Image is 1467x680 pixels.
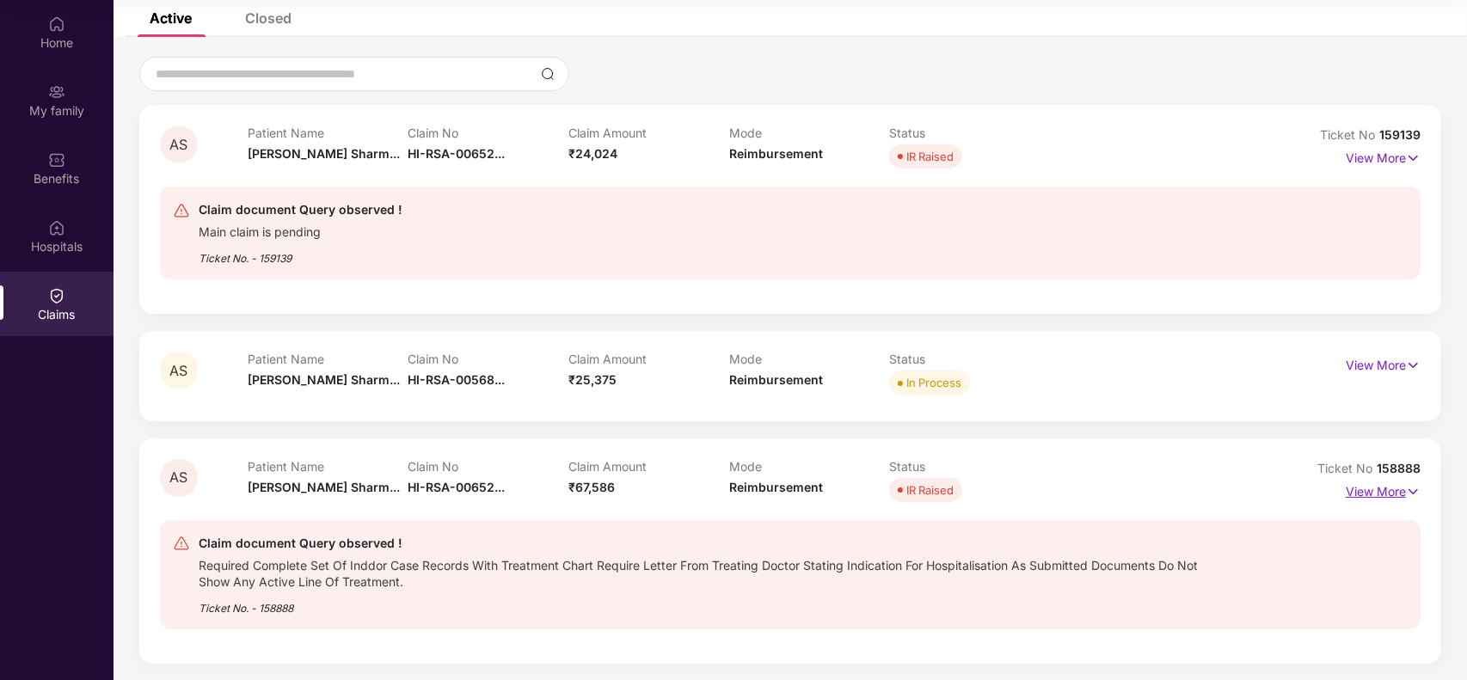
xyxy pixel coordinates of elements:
p: Status [889,352,1050,366]
span: AS [170,470,188,485]
p: Claim Amount [568,459,729,474]
div: Active [150,9,192,27]
span: 159139 [1379,127,1421,142]
img: svg+xml;base64,PHN2ZyB4bWxucz0iaHR0cDovL3d3dy53My5vcmcvMjAwMC9zdmciIHdpZHRoPSIxNyIgaGVpZ2h0PSIxNy... [1406,149,1421,168]
span: Reimbursement [729,146,823,161]
span: HI-RSA-00652... [408,480,505,494]
span: AS [170,138,188,152]
div: IR Raised [906,148,954,165]
span: [PERSON_NAME] Sharm... [248,372,400,387]
span: HI-RSA-00652... [408,146,505,161]
span: Reimbursement [729,480,823,494]
span: ₹67,586 [568,480,615,494]
span: ₹25,375 [568,372,617,387]
span: Reimbursement [729,372,823,387]
div: Ticket No. - 158888 [199,590,1202,616]
span: [PERSON_NAME] Sharm... [248,480,400,494]
img: svg+xml;base64,PHN2ZyB4bWxucz0iaHR0cDovL3d3dy53My5vcmcvMjAwMC9zdmciIHdpZHRoPSIxNyIgaGVpZ2h0PSIxNy... [1406,482,1421,501]
p: Claim Amount [568,126,729,140]
p: View More [1346,144,1421,168]
span: AS [170,364,188,378]
img: svg+xml;base64,PHN2ZyBpZD0iU2VhcmNoLTMyeDMyIiB4bWxucz0iaHR0cDovL3d3dy53My5vcmcvMjAwMC9zdmciIHdpZH... [541,67,555,81]
p: Mode [729,126,890,140]
img: svg+xml;base64,PHN2ZyB4bWxucz0iaHR0cDovL3d3dy53My5vcmcvMjAwMC9zdmciIHdpZHRoPSIyNCIgaGVpZ2h0PSIyNC... [173,202,190,219]
p: Status [889,459,1050,474]
img: svg+xml;base64,PHN2ZyB3aWR0aD0iMjAiIGhlaWdodD0iMjAiIHZpZXdCb3g9IjAgMCAyMCAyMCIgZmlsbD0ibm9uZSIgeG... [48,83,65,101]
span: [PERSON_NAME] Sharm... [248,146,400,161]
p: Mode [729,459,890,474]
p: Patient Name [248,352,408,366]
img: svg+xml;base64,PHN2ZyBpZD0iSG9zcGl0YWxzIiB4bWxucz0iaHR0cDovL3d3dy53My5vcmcvMjAwMC9zdmciIHdpZHRoPS... [48,219,65,236]
span: HI-RSA-00568... [408,372,505,387]
div: In Process [906,374,961,391]
span: Ticket No [1320,127,1379,142]
p: Mode [729,352,890,366]
p: Claim No [408,459,568,474]
p: Claim Amount [568,352,729,366]
span: 158888 [1377,461,1421,475]
p: Status [889,126,1050,140]
div: Closed [245,9,292,27]
div: Claim document Query observed ! [199,533,1202,554]
div: Claim document Query observed ! [199,199,402,220]
img: svg+xml;base64,PHN2ZyBpZD0iSG9tZSIgeG1sbnM9Imh0dHA6Ly93d3cudzMub3JnLzIwMDAvc3ZnIiB3aWR0aD0iMjAiIG... [48,15,65,33]
p: View More [1346,478,1421,501]
p: Claim No [408,352,568,366]
span: ₹24,024 [568,146,617,161]
div: Required Complete Set Of Inddor Case Records With Treatment Chart Require Letter From Treating Do... [199,554,1202,590]
div: Ticket No. - 159139 [199,240,402,266]
img: svg+xml;base64,PHN2ZyB4bWxucz0iaHR0cDovL3d3dy53My5vcmcvMjAwMC9zdmciIHdpZHRoPSIyNCIgaGVpZ2h0PSIyNC... [173,535,190,552]
p: Patient Name [248,459,408,474]
p: Claim No [408,126,568,140]
p: Patient Name [248,126,408,140]
span: Ticket No [1317,461,1377,475]
img: svg+xml;base64,PHN2ZyBpZD0iQmVuZWZpdHMiIHhtbG5zPSJodHRwOi8vd3d3LnczLm9yZy8yMDAwL3N2ZyIgd2lkdGg9Ij... [48,151,65,168]
div: Main claim is pending [199,220,402,240]
img: svg+xml;base64,PHN2ZyBpZD0iQ2xhaW0iIHhtbG5zPSJodHRwOi8vd3d3LnczLm9yZy8yMDAwL3N2ZyIgd2lkdGg9IjIwIi... [48,287,65,304]
div: IR Raised [906,481,954,499]
p: View More [1346,352,1421,375]
img: svg+xml;base64,PHN2ZyB4bWxucz0iaHR0cDovL3d3dy53My5vcmcvMjAwMC9zdmciIHdpZHRoPSIxNyIgaGVpZ2h0PSIxNy... [1406,356,1421,375]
